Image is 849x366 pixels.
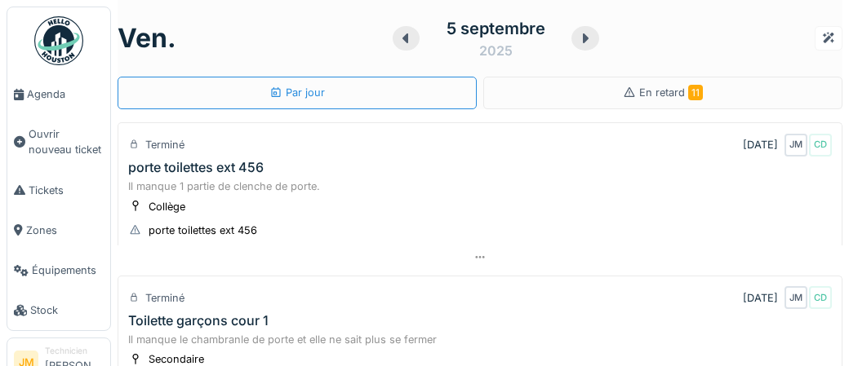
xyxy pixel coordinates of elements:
[785,134,807,157] div: JM
[639,86,703,99] span: En retard
[145,290,184,306] div: Terminé
[479,41,513,60] div: 2025
[128,332,832,347] div: Il manque le chambranle de porte et elle ne sait plus se fermer
[118,23,176,54] h1: ven.
[30,302,104,318] span: Stock
[149,199,185,214] div: Collège
[7,170,110,210] a: Tickets
[29,126,104,157] span: Ouvrir nouveau ticket
[128,179,832,194] div: Il manque 1 partie de clenche de porte.
[447,16,545,41] div: 5 septembre
[128,160,264,175] div: porte toilettes ext 456
[7,210,110,250] a: Zones
[269,85,325,100] div: Par jour
[27,86,104,102] span: Agenda
[7,74,110,114] a: Agenda
[7,290,110,330] a: Stock
[149,223,257,238] div: porte toilettes ext 456
[809,134,832,157] div: CD
[29,183,104,198] span: Tickets
[785,286,807,309] div: JM
[688,85,703,100] span: 11
[743,290,778,306] div: [DATE]
[145,137,184,152] div: Terminé
[809,286,832,309] div: CD
[32,262,104,278] span: Équipements
[34,16,83,65] img: Badge_color-CXgf-gQk.svg
[7,250,110,290] a: Équipements
[128,313,269,329] div: Toilette garçons cour 1
[7,114,110,170] a: Ouvrir nouveau ticket
[743,137,778,152] div: [DATE]
[26,223,104,238] span: Zones
[45,345,104,357] div: Technicien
